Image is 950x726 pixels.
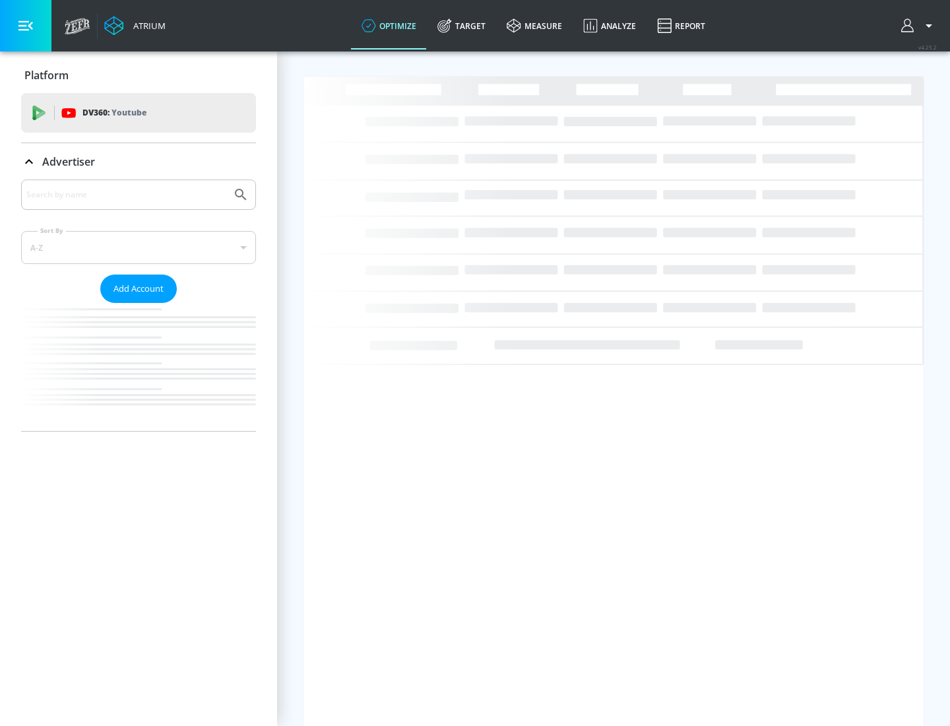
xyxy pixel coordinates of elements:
[104,16,166,36] a: Atrium
[26,186,226,203] input: Search by name
[21,143,256,180] div: Advertiser
[21,57,256,94] div: Platform
[351,2,427,49] a: optimize
[82,106,146,120] p: DV360:
[573,2,647,49] a: Analyze
[647,2,716,49] a: Report
[21,231,256,264] div: A-Z
[128,20,166,32] div: Atrium
[24,68,69,82] p: Platform
[42,154,95,169] p: Advertiser
[21,303,256,431] nav: list of Advertiser
[21,180,256,431] div: Advertiser
[38,226,66,235] label: Sort By
[100,275,177,303] button: Add Account
[113,281,164,296] span: Add Account
[918,44,937,51] span: v 4.25.2
[21,93,256,133] div: DV360: Youtube
[111,106,146,119] p: Youtube
[496,2,573,49] a: measure
[427,2,496,49] a: Target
